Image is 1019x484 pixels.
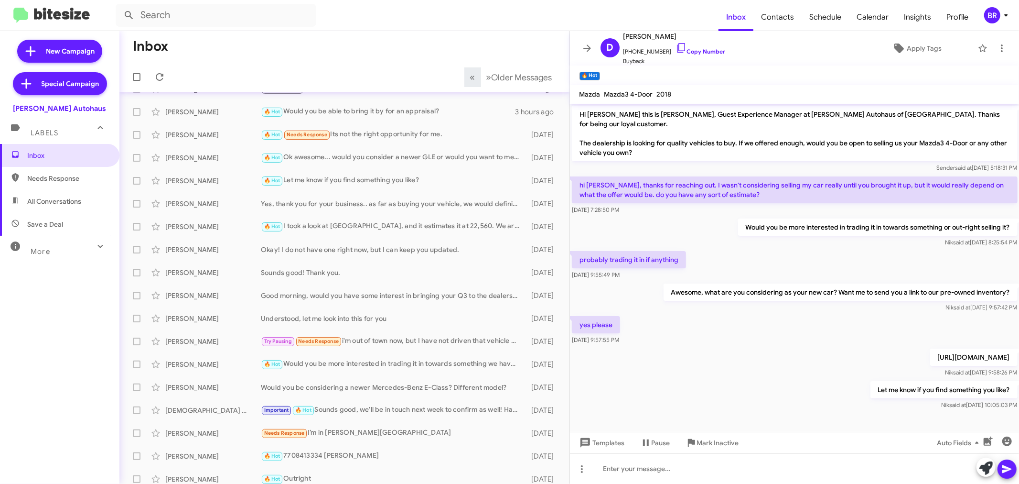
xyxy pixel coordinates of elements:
span: Inbox [27,151,108,160]
div: i'm out of town now, but I have not driven that vehicle since the estimate so whatever it was at ... [261,336,524,347]
div: [PERSON_NAME] [165,429,261,438]
div: [DATE] [524,451,562,461]
span: Special Campaign [42,79,99,88]
button: Pause [633,434,678,451]
span: said at [949,401,966,408]
div: [DATE] [524,176,562,186]
div: [PERSON_NAME] [165,474,261,484]
span: said at [954,304,970,311]
span: Nik [DATE] 10:05:03 PM [941,401,1017,408]
span: 🔥 Hot [264,453,280,459]
span: Apply Tags [907,40,942,57]
span: More [31,247,50,256]
span: 🔥 Hot [264,109,280,115]
span: D [606,40,613,55]
div: [DATE] [524,474,562,484]
span: Insights [896,3,939,31]
span: Needs Response [287,132,327,138]
span: 🔥 Hot [264,476,280,482]
h1: Inbox [133,39,168,54]
div: [DATE] [524,291,562,300]
span: Important [264,407,289,413]
span: Nik [DATE] 9:58:26 PM [945,369,1017,376]
span: [PHONE_NUMBER] [623,42,726,56]
span: said at [953,239,970,246]
span: 🔥 Hot [264,154,280,161]
a: Copy Number [676,48,726,55]
div: [PERSON_NAME] [165,176,261,186]
p: probably trading it in if anything [572,251,686,268]
div: I’m in [PERSON_NAME][GEOGRAPHIC_DATA] [261,428,524,439]
span: Save a Deal [27,220,63,229]
a: Calendar [849,3,896,31]
input: Search [116,4,316,27]
div: [PERSON_NAME] [165,291,261,300]
p: Awesome, what are you considering as your new car? Want me to send you a link to our pre-owned in... [663,284,1017,301]
small: 🔥 Hot [579,72,600,80]
div: Yes, thank you for your business.. as far as buying your vehicle, we would definitely need to see... [261,199,524,209]
div: Would you be considering a newer Mercedes-Benz E-Class? Different model? [261,383,524,392]
span: 🔥 Hot [264,132,280,138]
div: [PERSON_NAME] [165,245,261,254]
div: [DATE] [524,429,562,438]
span: Profile [939,3,976,31]
span: said at [953,369,970,376]
div: Okay! I do not have one right now, but I can keep you updated. [261,245,524,254]
div: [PERSON_NAME] [165,153,261,163]
span: Needs Response [27,174,108,183]
div: Let me know if you find something you like? [261,175,524,186]
span: 🔥 Hot [295,407,311,413]
div: Would you be more interested in trading it in towards something we have here? or outright selling... [261,359,524,370]
div: [DATE] [524,360,562,369]
span: Mark Inactive [697,434,739,451]
a: New Campaign [17,40,102,63]
button: BR [976,7,1008,23]
span: 🔥 Hot [264,361,280,367]
div: [PERSON_NAME] Autohaus [13,104,107,113]
a: Schedule [802,3,849,31]
span: All Conversations [27,197,81,206]
div: [DATE] [524,314,562,323]
span: [PERSON_NAME] [623,31,726,42]
nav: Page navigation example [465,67,558,87]
span: Templates [578,434,625,451]
div: [DEMOGRAPHIC_DATA] Poplar [165,406,261,415]
div: Sounds good, we'll be in touch next week to confirm as well! Have a great weekend! [261,405,524,416]
span: Needs Response [298,338,339,344]
p: yes please [572,316,620,333]
span: Buyback [623,56,726,66]
div: [PERSON_NAME] [165,337,261,346]
button: Apply Tags [860,40,973,57]
p: Let me know if you find something you like? [870,381,1017,398]
span: Labels [31,129,58,137]
div: [PERSON_NAME] [165,268,261,277]
button: Mark Inactive [678,434,747,451]
button: Auto Fields [929,434,990,451]
p: Would you be more interested in trading it in towards something or out-right selling it? [738,219,1017,236]
div: 7708413334 [PERSON_NAME] [261,451,524,462]
div: Sounds good! Thank you. [261,268,524,277]
div: 3 hours ago [515,107,561,117]
span: Needs Response [264,430,305,436]
a: Inbox [719,3,753,31]
div: Would you be able to bring it by for an appraisal? [261,106,515,117]
div: Good morning, would you have some interest in bringing your Q3 to the dealership either [DATE] or... [261,291,524,300]
button: Previous [464,67,481,87]
span: said at [955,164,972,171]
div: Ok awesome... would you consider a newer GLE or would you want to me to send you some options of ... [261,152,524,163]
span: Pause [652,434,670,451]
span: Try Pausing [264,338,292,344]
span: 2018 [657,90,672,99]
span: 🔥 Hot [264,177,280,184]
span: Sender [DATE] 5:18:31 PM [936,164,1017,171]
div: [PERSON_NAME] [165,383,261,392]
div: [PERSON_NAME] [165,130,261,140]
a: Contacts [753,3,802,31]
div: [PERSON_NAME] [165,222,261,231]
p: Hi [PERSON_NAME] this is [PERSON_NAME], Guest Experience Manager at [PERSON_NAME] Autohaus of [GE... [572,106,1018,161]
div: [PERSON_NAME] [165,451,261,461]
button: Templates [570,434,633,451]
span: 🔥 Hot [264,223,280,230]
